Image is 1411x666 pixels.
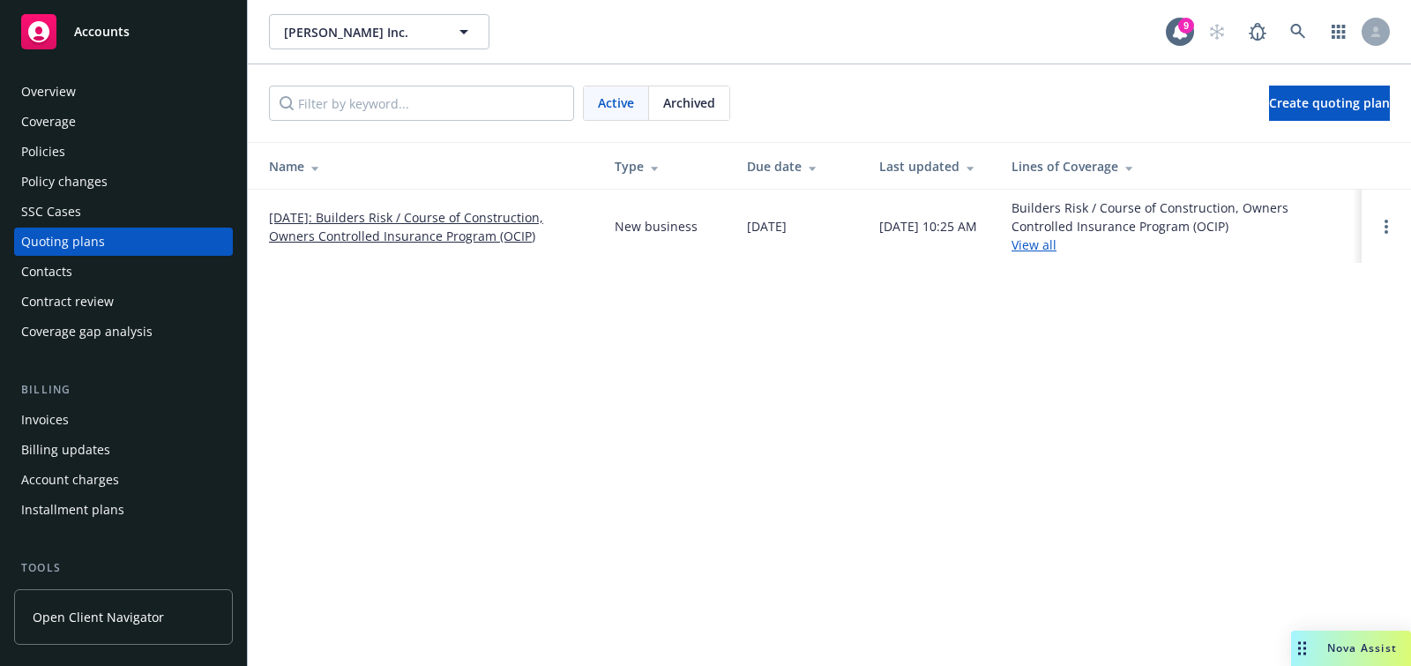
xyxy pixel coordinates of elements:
[1012,157,1348,176] div: Lines of Coverage
[1199,14,1235,49] a: Start snowing
[1291,631,1411,666] button: Nova Assist
[1327,640,1397,655] span: Nova Assist
[14,288,233,316] a: Contract review
[1269,94,1390,111] span: Create quoting plan
[14,228,233,256] a: Quoting plans
[663,94,715,112] span: Archived
[14,78,233,106] a: Overview
[1291,631,1313,666] div: Drag to move
[1178,18,1194,34] div: 9
[615,157,719,176] div: Type
[21,198,81,226] div: SSC Cases
[1012,236,1056,253] a: View all
[14,168,233,196] a: Policy changes
[14,496,233,524] a: Installment plans
[269,14,489,49] button: [PERSON_NAME] Inc.
[14,258,233,286] a: Contacts
[284,23,437,41] span: [PERSON_NAME] Inc.
[14,381,233,399] div: Billing
[615,217,698,236] div: New business
[269,157,586,176] div: Name
[14,406,233,434] a: Invoices
[1012,198,1348,254] div: Builders Risk / Course of Construction, Owners Controlled Insurance Program (OCIP)
[21,466,119,494] div: Account charges
[747,157,851,176] div: Due date
[269,86,574,121] input: Filter by keyword...
[1376,216,1397,237] a: Open options
[1280,14,1316,49] a: Search
[269,208,586,245] a: [DATE]: Builders Risk / Course of Construction, Owners Controlled Insurance Program (OCIP)
[14,198,233,226] a: SSC Cases
[14,318,233,346] a: Coverage gap analysis
[1269,86,1390,121] a: Create quoting plan
[14,559,233,577] div: Tools
[879,157,983,176] div: Last updated
[14,138,233,166] a: Policies
[21,168,108,196] div: Policy changes
[33,608,164,626] span: Open Client Navigator
[21,318,153,346] div: Coverage gap analysis
[747,217,787,236] div: [DATE]
[21,406,69,434] div: Invoices
[21,228,105,256] div: Quoting plans
[21,288,114,316] div: Contract review
[21,108,76,136] div: Coverage
[21,436,110,464] div: Billing updates
[14,436,233,464] a: Billing updates
[21,258,72,286] div: Contacts
[879,217,977,236] div: [DATE] 10:25 AM
[14,7,233,56] a: Accounts
[14,108,233,136] a: Coverage
[598,94,634,112] span: Active
[21,78,76,106] div: Overview
[21,138,65,166] div: Policies
[21,496,124,524] div: Installment plans
[1321,14,1356,49] a: Switch app
[74,25,130,39] span: Accounts
[1240,14,1275,49] a: Report a Bug
[14,466,233,494] a: Account charges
